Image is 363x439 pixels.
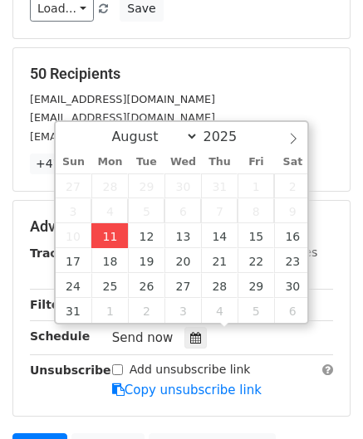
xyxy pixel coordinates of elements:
span: September 3, 2025 [164,298,201,323]
span: August 5, 2025 [128,198,164,223]
strong: Unsubscribe [30,363,111,377]
span: August 31, 2025 [56,298,92,323]
span: Tue [128,157,164,168]
span: September 4, 2025 [201,298,238,323]
span: Sat [274,157,311,168]
span: September 5, 2025 [238,298,274,323]
label: Add unsubscribe link [130,361,251,378]
span: August 29, 2025 [238,273,274,298]
span: Sun [56,157,92,168]
span: July 29, 2025 [128,173,164,198]
span: August 8, 2025 [238,198,274,223]
input: Year [199,129,258,144]
span: August 1, 2025 [238,173,274,198]
span: August 25, 2025 [91,273,128,298]
span: July 28, 2025 [91,173,128,198]
span: August 11, 2025 [91,223,128,248]
span: August 14, 2025 [201,223,238,248]
span: August 21, 2025 [201,248,238,273]
span: September 6, 2025 [274,298,311,323]
span: August 20, 2025 [164,248,201,273]
span: August 26, 2025 [128,273,164,298]
span: July 30, 2025 [164,173,201,198]
span: August 3, 2025 [56,198,92,223]
span: August 6, 2025 [164,198,201,223]
small: [EMAIL_ADDRESS][DOMAIN_NAME] [30,130,215,143]
h5: Advanced [30,217,333,236]
span: Wed [164,157,201,168]
span: August 30, 2025 [274,273,311,298]
span: August 16, 2025 [274,223,311,248]
span: August 13, 2025 [164,223,201,248]
span: August 18, 2025 [91,248,128,273]
span: August 24, 2025 [56,273,92,298]
span: August 19, 2025 [128,248,164,273]
span: August 17, 2025 [56,248,92,273]
span: Thu [201,157,238,168]
span: Fri [238,157,274,168]
h5: 50 Recipients [30,65,333,83]
span: Send now [112,330,174,345]
strong: Filters [30,298,72,311]
span: July 27, 2025 [56,173,92,198]
span: August 27, 2025 [164,273,201,298]
iframe: Chat Widget [280,359,363,439]
span: July 31, 2025 [201,173,238,198]
span: August 4, 2025 [91,198,128,223]
small: [EMAIL_ADDRESS][DOMAIN_NAME] [30,111,215,124]
span: August 2, 2025 [274,173,311,198]
span: August 22, 2025 [238,248,274,273]
small: [EMAIL_ADDRESS][DOMAIN_NAME] [30,93,215,105]
span: September 1, 2025 [91,298,128,323]
span: Mon [91,157,128,168]
a: +47 more [30,154,100,174]
span: September 2, 2025 [128,298,164,323]
span: August 15, 2025 [238,223,274,248]
strong: Tracking [30,246,86,260]
strong: Schedule [30,329,90,343]
span: August 10, 2025 [56,223,92,248]
span: August 23, 2025 [274,248,311,273]
a: Copy unsubscribe link [112,383,262,398]
span: August 7, 2025 [201,198,238,223]
span: August 12, 2025 [128,223,164,248]
span: August 28, 2025 [201,273,238,298]
span: August 9, 2025 [274,198,311,223]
